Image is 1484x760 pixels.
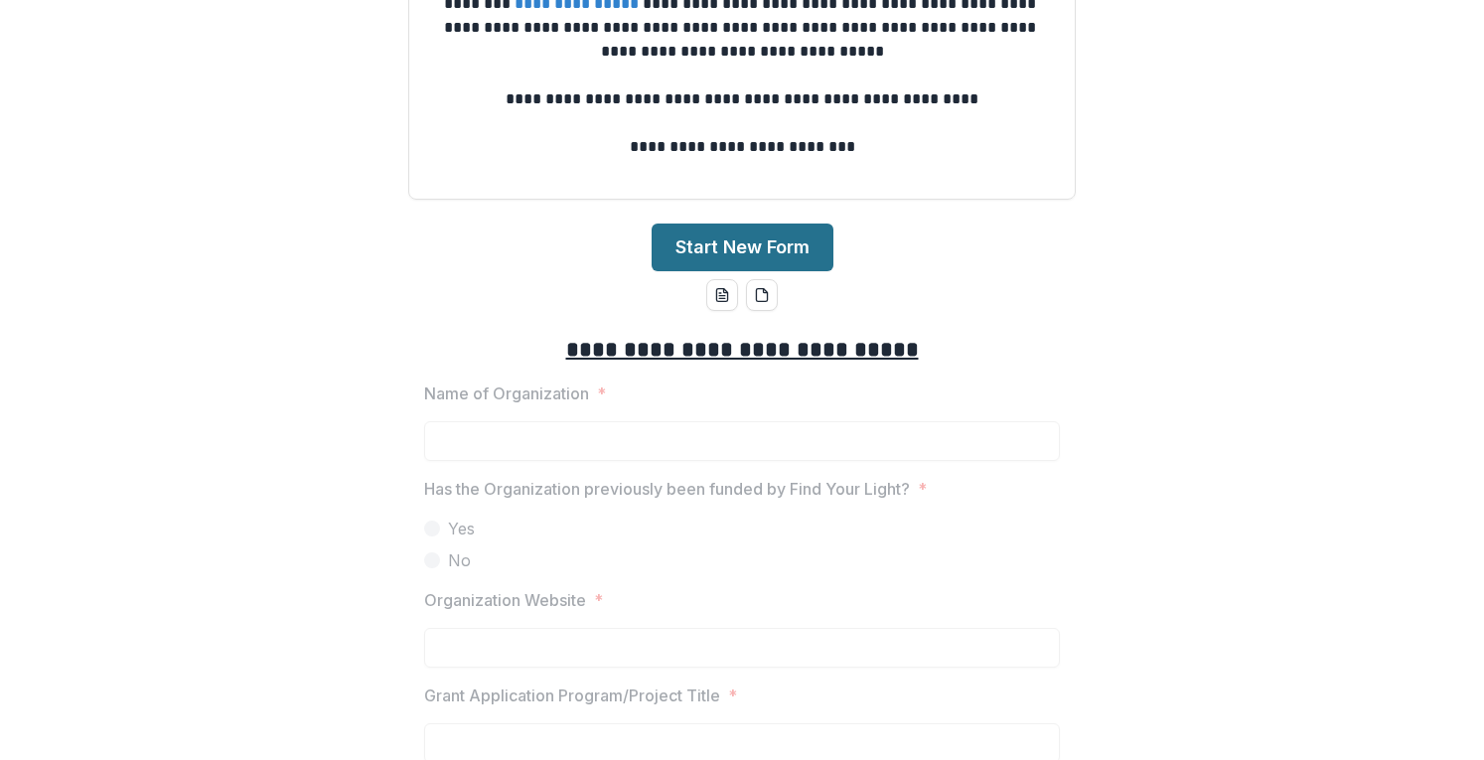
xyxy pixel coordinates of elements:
p: Has the Organization previously been funded by Find Your Light? [424,477,910,501]
button: word-download [706,279,738,311]
button: Start New Form [652,224,833,271]
span: Yes [448,517,475,540]
button: pdf-download [746,279,778,311]
span: No [448,548,471,572]
p: Organization Website [424,588,586,612]
p: Name of Organization [424,381,589,405]
p: Grant Application Program/Project Title [424,684,720,707]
